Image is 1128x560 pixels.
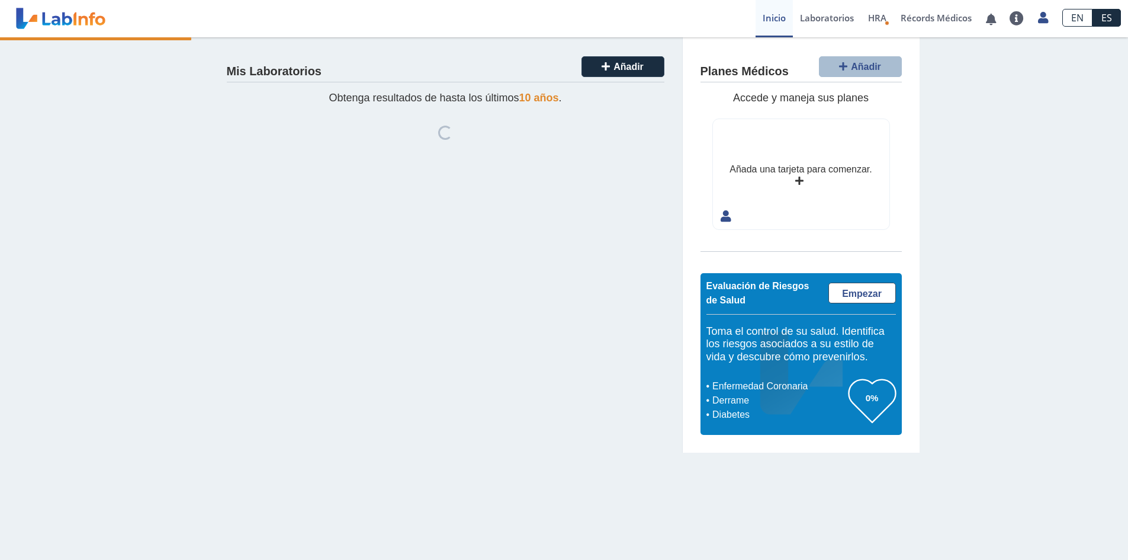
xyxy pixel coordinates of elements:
[828,283,896,303] a: Empezar
[1062,9,1092,27] a: EN
[700,65,789,79] h4: Planes Médicos
[868,12,886,24] span: HRA
[733,92,869,104] span: Accede y maneja sus planes
[613,62,644,72] span: Añadir
[709,379,849,393] li: Enfermedad Coronaria
[709,393,849,408] li: Derrame
[729,162,872,177] div: Añada una tarjeta para comenzar.
[519,92,559,104] span: 10 años
[1092,9,1121,27] a: ES
[706,325,896,364] h5: Toma el control de su salud. Identifica los riesgos asociados a su estilo de vida y descubre cómo...
[706,281,809,305] span: Evaluación de Riesgos de Salud
[329,92,561,104] span: Obtenga resultados de hasta los últimos .
[849,391,896,405] h3: 0%
[842,289,882,299] span: Empezar
[227,65,322,79] h4: Mis Laboratorios
[819,56,902,77] button: Añadir
[851,62,881,72] span: Añadir
[709,408,849,422] li: Diabetes
[581,56,664,77] button: Añadir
